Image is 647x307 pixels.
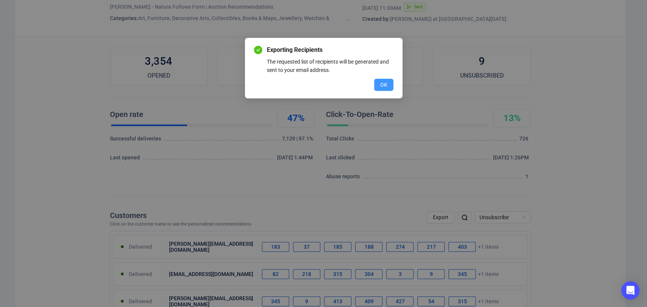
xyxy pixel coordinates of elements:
div: The requested list of recipients will be generated and sent to your email address. [267,58,393,74]
button: OK [374,79,393,91]
span: check-circle [254,46,262,54]
div: Open Intercom Messenger [621,281,639,299]
span: Exporting Recipients [267,45,393,55]
span: OK [380,81,387,89]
